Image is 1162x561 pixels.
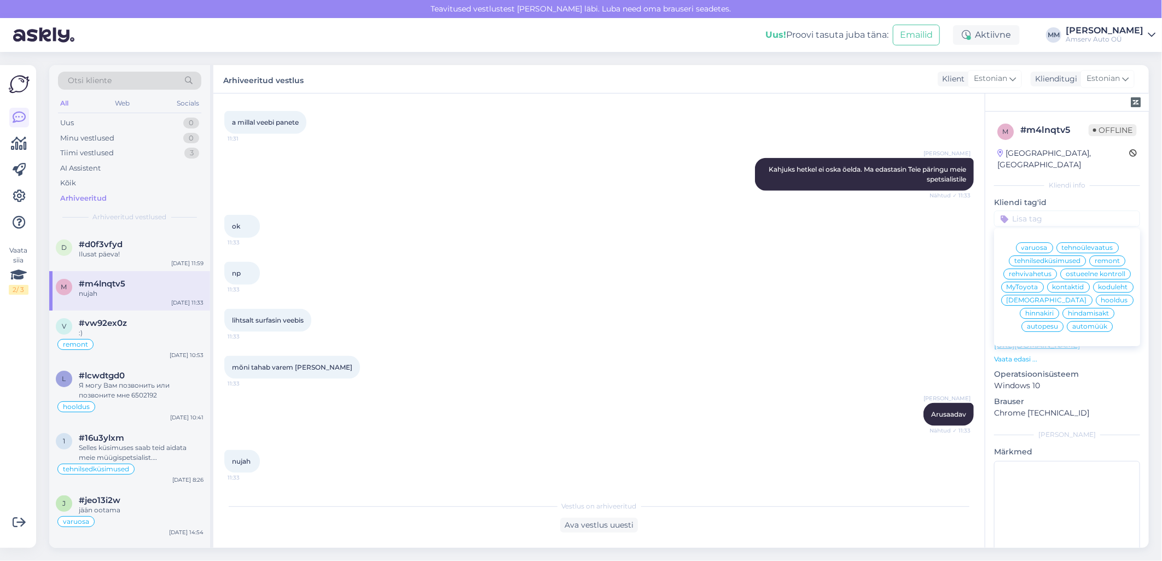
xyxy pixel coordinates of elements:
span: remont [63,341,88,348]
div: Aktiivne [953,25,1020,45]
span: Estonian [1087,73,1120,85]
span: koduleht [1099,284,1128,290]
span: d [61,243,67,252]
span: ok [232,222,240,230]
span: Arusaadav [931,410,966,418]
label: Arhiveeritud vestlus [223,72,304,86]
p: Vaata edasi ... [994,354,1140,364]
span: #16u3ylxm [79,433,124,443]
div: [PERSON_NAME] [994,430,1140,440]
span: m [1003,127,1009,136]
span: rehvivahetus [1009,271,1051,277]
div: Ava vestlus uuesti [560,518,638,533]
span: autopesu [1027,323,1058,330]
span: Nähtud ✓ 11:33 [929,426,971,435]
p: Brauser [994,396,1140,407]
span: 1 [63,437,65,445]
span: Nähtud ✓ 11:33 [929,191,971,200]
span: #d0f3vfyd [79,239,123,249]
div: [DATE] 11:59 [171,259,204,267]
span: Otsi kliente [68,75,112,86]
span: 11:33 [228,332,269,341]
div: Я могу Вам позвонить или позвоните мне 6502192 [79,381,204,400]
a: [PERSON_NAME]Amserv Auto OÜ [1066,26,1155,44]
span: mõni tahab varem [PERSON_NAME] [232,363,352,371]
span: 11:33 [228,379,269,388]
span: kontaktid [1053,284,1084,290]
div: Socials [175,96,201,110]
div: Web [113,96,132,110]
span: varuosa [1021,244,1048,251]
span: a millal veebi panete [232,118,299,126]
div: Kliendi info [994,180,1140,190]
div: Vaata siia [9,246,28,295]
span: Arhiveeritud vestlused [93,212,167,222]
div: [PERSON_NAME] [1066,26,1143,35]
p: Chrome [TECHNICAL_ID] [994,407,1140,419]
span: automüük [1072,323,1107,330]
span: #lcwdtgd0 [79,371,125,381]
div: All [58,96,71,110]
span: 11:31 [228,135,269,143]
div: Klient [938,73,965,85]
div: Amserv Auto OÜ [1066,35,1143,44]
span: ostueelne kontroll [1066,271,1125,277]
span: remont [1095,258,1120,264]
b: Uus! [765,30,786,40]
span: tehnilsedküsimused [1014,258,1080,264]
span: Estonian [974,73,1007,85]
div: Ilusat päeva! [79,249,204,259]
span: nujah [232,457,251,465]
div: Selles küsimuses saab teid aidata meie müügispetsialist. [PERSON_NAME] jätke oma telefoninumber, ... [79,443,204,463]
input: Lisa tag [994,211,1140,227]
div: Arhiveeritud [60,193,107,204]
span: Offline [1089,124,1137,136]
p: Kliendi tag'id [994,197,1140,208]
span: [DEMOGRAPHIC_DATA] [1007,297,1087,303]
span: 11:33 [228,285,269,294]
button: Emailid [893,25,940,45]
span: np [232,269,241,277]
div: Minu vestlused [60,133,114,144]
div: [GEOGRAPHIC_DATA], [GEOGRAPHIC_DATA] [997,148,1129,171]
div: 3 [184,148,199,159]
div: Kõik [60,178,76,189]
a: [URL][DOMAIN_NAME] [994,340,1080,350]
p: Operatsioonisüsteem [994,369,1140,380]
span: [PERSON_NAME] [923,394,971,402]
div: :) [79,328,204,338]
span: 11:33 [228,474,269,482]
span: j [62,499,66,507]
img: zendesk [1131,97,1141,107]
p: Märkmed [994,446,1140,458]
div: Tiimi vestlused [60,148,114,159]
span: hooldus [63,404,90,410]
div: [DATE] 11:33 [171,299,204,307]
div: [DATE] 8:26 [172,476,204,484]
span: varuosa [63,518,89,525]
span: tehnilsedküsimused [63,466,129,472]
div: [DATE] 10:53 [170,351,204,359]
div: 0 [183,118,199,128]
div: Proovi tasuta juba täna: [765,28,888,42]
span: hindamisakt [1068,310,1109,317]
span: Vestlus on arhiveeritud [562,501,637,511]
div: [DATE] 10:41 [170,413,204,422]
span: 11:33 [228,238,269,247]
div: Uus [60,118,74,128]
span: tehnoülevaatus [1062,244,1113,251]
span: MyToyota [1007,284,1038,290]
img: Askly Logo [9,74,30,95]
div: 2 / 3 [9,285,28,295]
span: hinnakiri [1025,310,1054,317]
span: [PERSON_NAME] [923,149,971,157]
span: l [62,375,66,383]
span: m [61,283,67,291]
div: jään ootama [79,505,204,515]
span: #m4lnqtv5 [79,279,125,289]
span: lihtsalt surfasin veebis [232,316,304,324]
div: nujah [79,289,204,299]
span: v [62,322,66,330]
div: 0 [183,133,199,144]
div: [DATE] 14:54 [169,528,204,536]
